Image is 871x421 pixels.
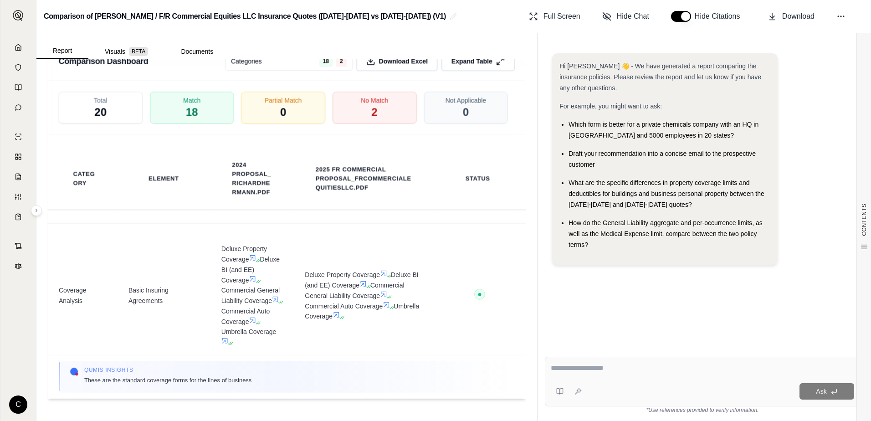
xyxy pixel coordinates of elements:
[451,56,492,66] span: Expand Table
[559,62,761,92] span: Hi [PERSON_NAME] 👋 - We have generated a report comparing the insurance policies. Please review t...
[9,395,27,414] div: C
[782,11,815,22] span: Download
[336,56,347,67] span: 2
[6,257,31,275] a: Legal Search Engine
[164,44,230,59] button: Documents
[319,56,333,67] span: 18
[280,105,286,119] span: 0
[84,375,251,385] span: These are the standard coverage forms for the lines of business
[69,367,78,376] img: Qumis
[94,96,108,105] span: Total
[6,98,31,117] a: Chat
[455,169,501,189] th: Status
[94,105,107,119] span: 20
[183,96,200,105] span: Match
[44,8,446,25] h2: Comparison of [PERSON_NAME] / F/R Commercial Equities LLC Insurance Quotes ([DATE]-[DATE] vs [DAT...
[59,53,149,69] h3: Comparison Dashboard
[13,10,24,21] img: Expand sidebar
[599,7,653,26] button: Hide Chat
[545,406,860,414] div: *Use references provided to verify information.
[617,11,649,22] span: Hide Chat
[221,244,283,347] span: Deluxe Property Coverage Deluxe BI (and EE) Coverage Commercial General Liability Coverage Commer...
[695,11,746,22] span: Hide Citations
[231,56,262,66] span: Categories
[441,51,515,71] button: Expand Table
[379,56,428,66] span: Download Excel
[221,155,283,202] th: 2024 PROPOSAL_RICHARDHERMANN.pdf
[265,96,302,105] span: Partial Match
[59,285,107,306] span: Coverage Analysis
[799,383,854,400] button: Ask
[6,188,31,206] a: Custom Report
[474,288,485,303] button: ●
[356,51,438,71] button: Download Excel
[6,208,31,226] a: Coverage Table
[31,205,42,216] button: Expand sidebar
[129,47,148,56] span: BETA
[6,78,31,97] a: Prompt Library
[525,7,584,26] button: Full Screen
[305,159,422,198] th: 2025 FR Commercial PROPOSAL_FRCOMMERCIALEQUITIESLLC.pdf
[446,96,486,105] span: Not Applicable
[861,204,868,236] span: CONTENTS
[6,128,31,146] a: Single Policy
[371,105,377,119] span: 2
[6,38,31,56] a: Home
[6,168,31,186] a: Claim Coverage
[186,105,198,119] span: 18
[543,11,580,22] span: Full Screen
[128,285,199,306] span: Basic Insuring Agreements
[569,179,764,208] span: What are the specific differences in property coverage limits and deductibles for buildings and b...
[9,6,27,25] button: Expand sidebar
[88,44,164,59] button: Visuals
[764,7,818,26] button: Download
[6,237,31,255] a: Contract Analysis
[569,219,763,248] span: How do the General Liability aggregate and per-occurrence limits, as well as the Medical Expense ...
[816,388,826,395] span: Ask
[463,105,469,119] span: 0
[569,121,758,139] span: Which form is better for a private chemicals company with an HQ in [GEOGRAPHIC_DATA] and 5000 emp...
[477,290,482,298] span: ●
[62,164,106,193] th: Category
[225,51,353,71] button: Categories182
[6,148,31,166] a: Policy Comparisons
[559,103,662,110] span: For example, you might want to ask:
[84,366,251,373] span: Qumis INSIGHTS
[305,270,422,322] span: Deluxe Property Coverage Deluxe BI (and EE) Coverage Commercial General Liability Coverage Commer...
[36,43,88,59] button: Report
[361,96,388,105] span: No Match
[569,150,756,168] span: Draft your recommendation into a concise email to the prospective customer
[6,58,31,77] a: Documents Vault
[138,169,190,189] th: Element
